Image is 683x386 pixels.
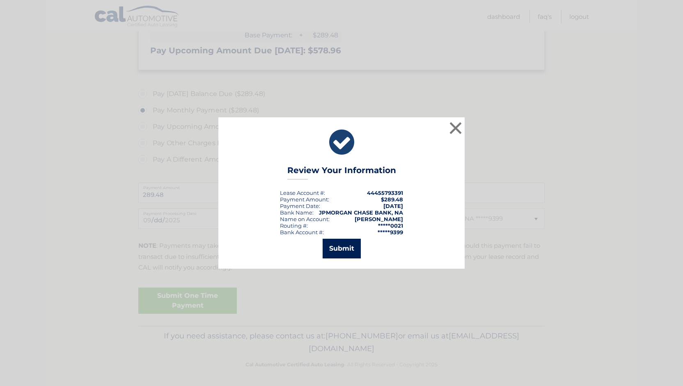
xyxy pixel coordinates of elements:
[287,165,396,180] h3: Review Your Information
[383,203,403,209] span: [DATE]
[280,229,324,235] div: Bank Account #:
[280,216,330,222] div: Name on Account:
[367,190,403,196] strong: 44455793391
[280,196,329,203] div: Payment Amount:
[280,203,320,209] div: :
[280,203,319,209] span: Payment Date
[323,239,361,258] button: Submit
[447,120,464,136] button: ×
[280,190,325,196] div: Lease Account #:
[319,209,403,216] strong: JPMORGAN CHASE BANK, NA
[381,196,403,203] span: $289.48
[280,209,314,216] div: Bank Name:
[355,216,403,222] strong: [PERSON_NAME]
[280,222,308,229] div: Routing #:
